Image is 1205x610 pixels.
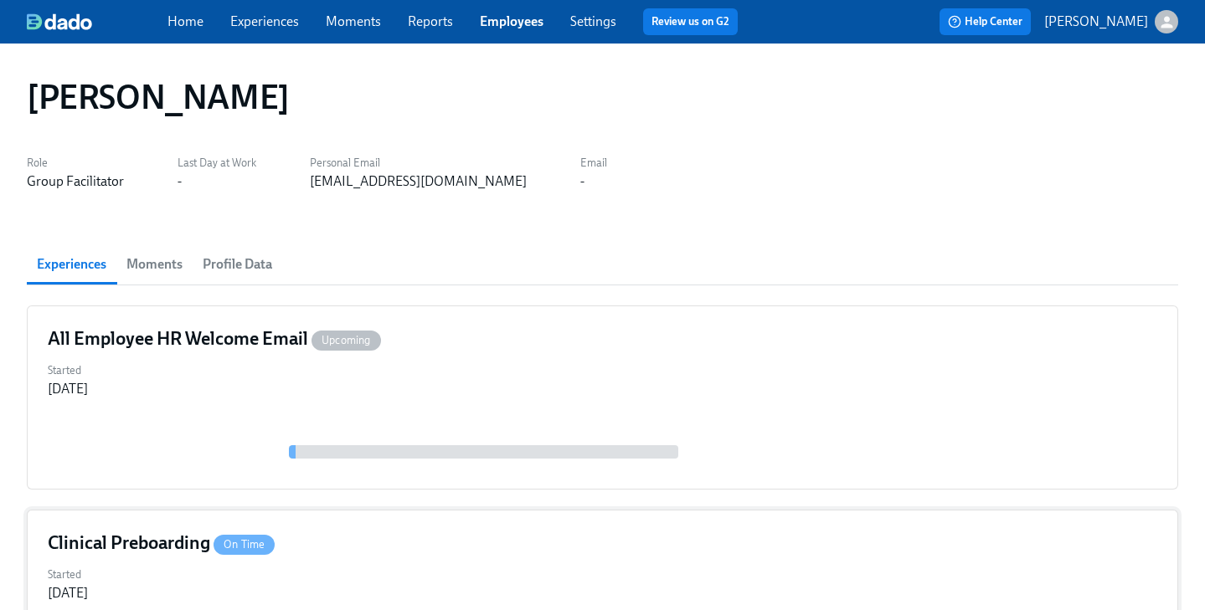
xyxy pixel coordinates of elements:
[48,326,381,351] h4: All Employee HR Welcome Email
[167,13,203,29] a: Home
[312,334,381,346] span: Upcoming
[940,8,1031,35] button: Help Center
[1044,13,1148,31] p: [PERSON_NAME]
[48,361,88,380] label: Started
[27,13,92,30] img: dado
[27,172,124,191] div: Group Facilitator
[48,566,88,584] label: Started
[48,380,88,398] div: [DATE]
[230,13,299,29] a: Experiences
[48,531,275,556] h4: Clinical Preboarding
[310,154,527,172] label: Personal Email
[178,154,256,172] label: Last Day at Work
[643,8,738,35] button: Review us on G2
[27,13,167,30] a: dado
[480,13,543,29] a: Employees
[27,77,290,117] h1: [PERSON_NAME]
[178,172,182,191] div: -
[48,584,88,602] div: [DATE]
[651,13,729,30] a: Review us on G2
[408,13,453,29] a: Reports
[570,13,616,29] a: Settings
[310,172,527,191] div: [EMAIL_ADDRESS][DOMAIN_NAME]
[948,13,1022,30] span: Help Center
[126,253,183,276] span: Moments
[580,154,607,172] label: Email
[1044,10,1178,33] button: [PERSON_NAME]
[27,154,124,172] label: Role
[580,172,584,191] div: -
[326,13,381,29] a: Moments
[203,253,272,276] span: Profile Data
[37,253,106,276] span: Experiences
[214,538,275,551] span: On Time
